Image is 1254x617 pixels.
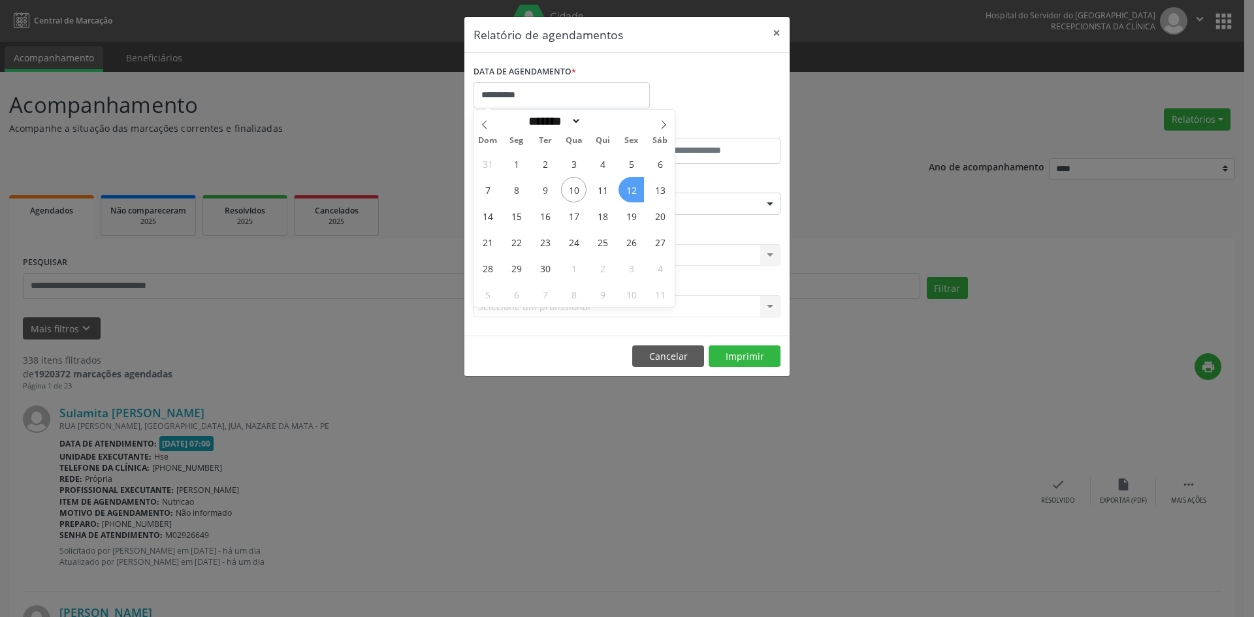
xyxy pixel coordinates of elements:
span: Setembro 6, 2025 [647,151,673,176]
span: Outubro 2, 2025 [590,255,615,281]
span: Setembro 1, 2025 [504,151,529,176]
span: Setembro 24, 2025 [561,229,587,255]
span: Setembro 15, 2025 [504,203,529,229]
span: Outubro 1, 2025 [561,255,587,281]
span: Dom [474,136,502,145]
span: Setembro 4, 2025 [590,151,615,176]
span: Setembro 21, 2025 [475,229,500,255]
h5: Relatório de agendamentos [474,26,623,43]
span: Seg [502,136,531,145]
select: Month [524,114,581,128]
span: Setembro 23, 2025 [532,229,558,255]
span: Setembro 26, 2025 [619,229,644,255]
span: Outubro 5, 2025 [475,281,500,307]
label: ATÉ [630,118,780,138]
span: Outubro 9, 2025 [590,281,615,307]
span: Outubro 6, 2025 [504,281,529,307]
span: Outubro 8, 2025 [561,281,587,307]
label: DATA DE AGENDAMENTO [474,62,576,82]
span: Setembro 28, 2025 [475,255,500,281]
span: Setembro 18, 2025 [590,203,615,229]
span: Setembro 11, 2025 [590,177,615,202]
button: Cancelar [632,345,704,368]
span: Setembro 29, 2025 [504,255,529,281]
span: Setembro 5, 2025 [619,151,644,176]
span: Setembro 16, 2025 [532,203,558,229]
button: Imprimir [709,345,780,368]
span: Ter [531,136,560,145]
span: Sáb [646,136,675,145]
span: Qui [588,136,617,145]
span: Outubro 4, 2025 [647,255,673,281]
span: Setembro 9, 2025 [532,177,558,202]
span: Agosto 31, 2025 [475,151,500,176]
span: Setembro 12, 2025 [619,177,644,202]
span: Setembro 27, 2025 [647,229,673,255]
span: Outubro 3, 2025 [619,255,644,281]
span: Setembro 3, 2025 [561,151,587,176]
button: Close [764,17,790,49]
span: Setembro 13, 2025 [647,177,673,202]
span: Outubro 10, 2025 [619,281,644,307]
span: Setembro 7, 2025 [475,177,500,202]
span: Sex [617,136,646,145]
input: Year [581,114,624,128]
span: Outubro 7, 2025 [532,281,558,307]
span: Setembro 25, 2025 [590,229,615,255]
span: Setembro 20, 2025 [647,203,673,229]
span: Setembro 17, 2025 [561,203,587,229]
span: Setembro 10, 2025 [561,177,587,202]
span: Setembro 30, 2025 [532,255,558,281]
span: Setembro 2, 2025 [532,151,558,176]
span: Qua [560,136,588,145]
span: Setembro 8, 2025 [504,177,529,202]
span: Outubro 11, 2025 [647,281,673,307]
span: Setembro 22, 2025 [504,229,529,255]
span: Setembro 19, 2025 [619,203,644,229]
span: Setembro 14, 2025 [475,203,500,229]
